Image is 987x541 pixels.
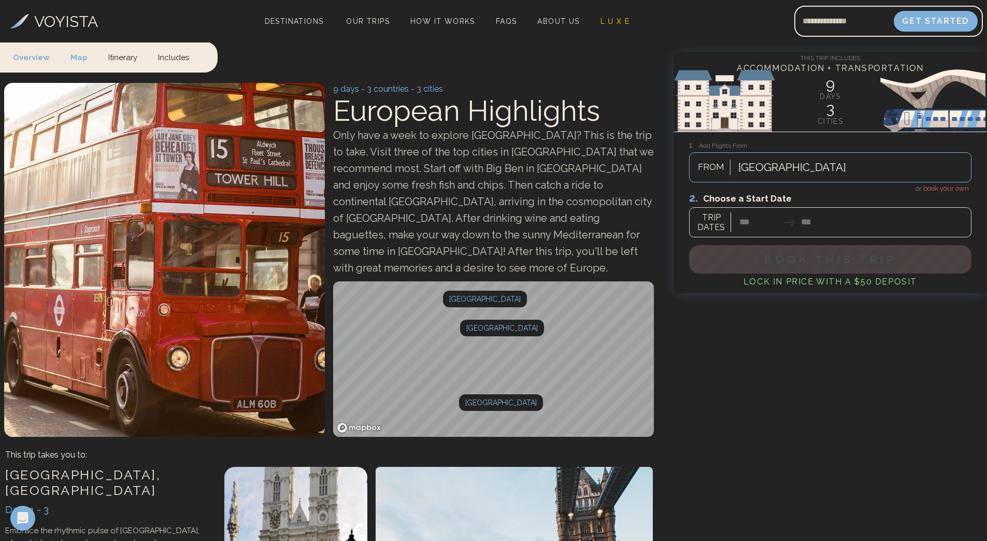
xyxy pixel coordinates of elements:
span: FAQs [496,17,517,25]
span: L U X E [600,17,630,25]
span: About Us [537,17,579,25]
a: Overview [13,41,60,72]
img: European Sights [674,69,987,132]
span: Destinations [261,13,328,44]
div: [GEOGRAPHIC_DATA] [460,320,544,336]
h3: [GEOGRAPHIC_DATA] , [GEOGRAPHIC_DATA] [5,467,214,498]
a: Mapbox homepage [336,422,382,434]
p: 9 days - 3 countries - 3 cities [333,83,654,95]
span: book your own [923,184,969,192]
a: Map [60,41,98,72]
h4: Lock in Price with a $50 deposit [689,276,971,288]
div: Days 1 - 3 [5,502,214,517]
canvas: Map [333,281,654,437]
h3: Add Flights From: [689,139,971,151]
input: Email address [794,9,894,34]
span: Only have a week to explore [GEOGRAPHIC_DATA]? This is the trip to take. Visit three of the top c... [333,129,654,274]
a: FAQs [492,14,521,29]
a: VOYISTA [10,10,98,33]
div: Map marker [459,394,543,411]
div: [GEOGRAPHIC_DATA] [443,291,527,307]
a: Our Trips [342,14,394,29]
h4: or [689,182,971,194]
p: This trip takes you to: [5,449,87,461]
div: Map marker [460,320,544,336]
div: Map marker [443,291,527,307]
span: FROM [692,161,730,174]
img: Voyista Logo [10,14,29,29]
button: Book This Trip [689,245,971,274]
div: Open Intercom Messenger [10,506,35,531]
a: Includes [148,41,199,72]
a: Itinerary [98,41,148,72]
span: Book This Trip [764,253,896,266]
h4: Accommodation + Transportation [674,62,987,75]
span: Our Trips [346,17,390,25]
a: L U X E [596,14,634,29]
span: 1. [689,140,699,150]
span: European Highlights [333,94,600,127]
a: How It Works [406,14,479,29]
span: How It Works [410,17,475,25]
div: [GEOGRAPHIC_DATA] [459,394,543,411]
a: About Us [533,14,583,29]
button: Get Started [894,11,978,32]
h4: This Trip Includes [674,52,987,62]
h3: VOYISTA [34,10,98,33]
